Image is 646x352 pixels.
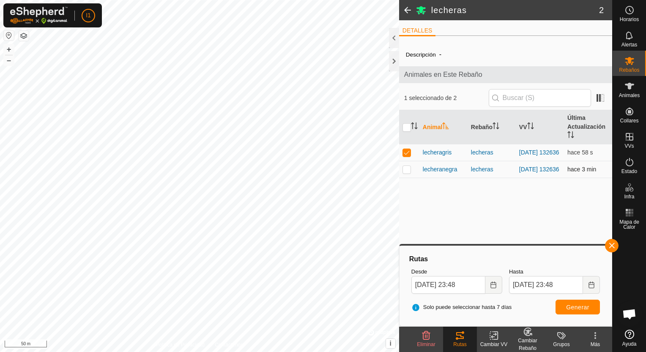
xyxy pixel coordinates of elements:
button: Restablecer Mapa [4,30,14,41]
div: Cambiar VV [477,341,511,348]
span: Eliminar [417,341,435,347]
button: – [4,55,14,65]
span: Solo puede seleccionar hasta 7 días [411,303,512,311]
h2: lecheras [431,5,599,15]
p-sorticon: Activar para ordenar [527,124,534,130]
div: Grupos [545,341,578,348]
span: Mapa de Calor [615,219,644,230]
span: Ayuda [622,341,637,347]
span: - [436,47,445,61]
div: lecheras [471,165,512,174]
span: 17 sept 2025, 23:47 [567,149,593,156]
span: VVs [624,144,634,149]
li: DETALLES [399,26,436,36]
img: Logo Gallagher [10,7,68,24]
label: Desde [411,268,502,276]
span: Animales [619,93,640,98]
span: Infra [624,194,634,199]
button: Capas del Mapa [19,31,29,41]
button: Choose Date [583,276,600,294]
div: Cambiar Rebaño [511,337,545,352]
div: lecheras [471,148,512,157]
span: I1 [86,11,91,20]
span: lecheragris [423,148,452,157]
a: [DATE] 132636 [519,149,559,156]
button: i [386,339,395,348]
div: Rutas [408,254,603,264]
span: lecheranegra [423,165,457,174]
button: Choose Date [485,276,502,294]
span: Animales en Este Rebaño [404,70,607,80]
button: + [4,44,14,54]
div: Más [578,341,612,348]
button: Generar [556,300,600,314]
span: Alertas [621,42,637,47]
th: VV [516,110,564,144]
p-sorticon: Activar para ordenar [493,124,499,130]
div: Rutas [443,341,477,348]
span: Rebaños [619,68,639,73]
p-sorticon: Activar para ordenar [411,124,418,130]
label: Descripción [406,51,436,58]
span: 2 [599,4,604,16]
a: Ayuda [613,326,646,350]
div: Chat abierto [617,301,642,327]
span: i [390,340,391,347]
span: 17 sept 2025, 23:45 [567,166,596,173]
th: Rebaño [468,110,516,144]
a: Contáctenos [215,341,243,349]
span: 1 seleccionado de 2 [404,94,489,103]
label: Hasta [509,268,600,276]
input: Buscar (S) [489,89,591,107]
th: Animal [419,110,468,144]
a: Política de Privacidad [156,341,204,349]
th: Última Actualización [564,110,612,144]
span: Estado [621,169,637,174]
p-sorticon: Activar para ordenar [567,133,574,139]
span: Horarios [620,17,639,22]
p-sorticon: Activar para ordenar [442,124,449,130]
span: Collares [620,118,638,123]
span: Generar [566,304,589,311]
a: [DATE] 132636 [519,166,559,173]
